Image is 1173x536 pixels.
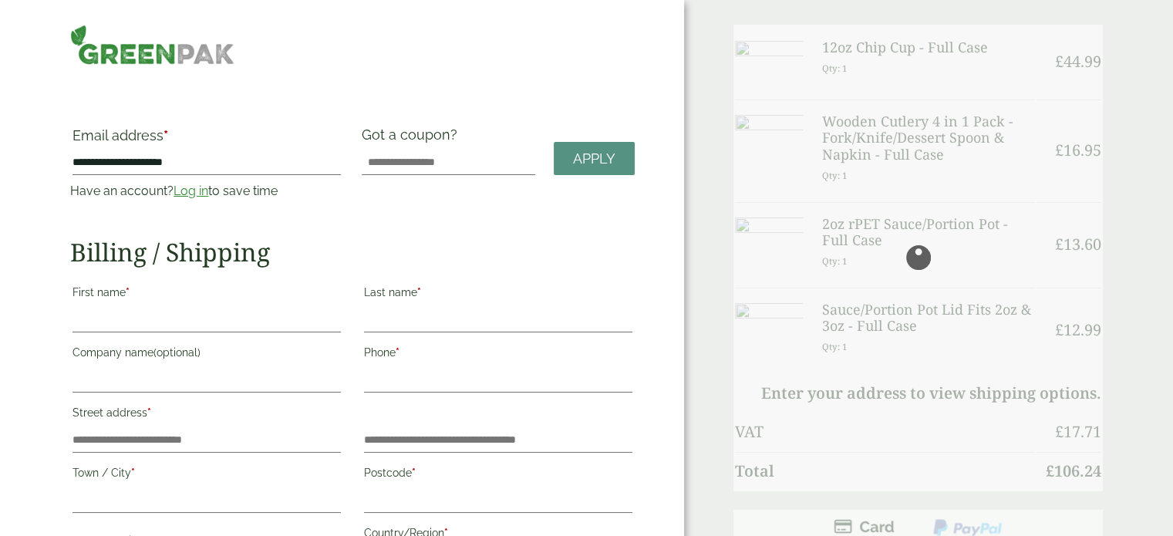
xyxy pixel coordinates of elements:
abbr: required [131,467,135,479]
label: Got a coupon? [362,126,463,150]
a: Apply [554,142,635,175]
abbr: required [163,127,168,143]
span: (optional) [153,346,201,359]
abbr: required [417,286,421,298]
label: Town / City [72,462,341,488]
abbr: required [396,346,399,359]
label: First name [72,281,341,308]
p: Have an account? to save time [70,182,343,201]
label: Email address [72,129,341,150]
label: Street address [72,402,341,428]
abbr: required [412,467,416,479]
label: Last name [364,281,632,308]
label: Company name [72,342,341,368]
abbr: required [147,406,151,419]
label: Phone [364,342,632,368]
h2: Billing / Shipping [70,238,635,267]
img: GreenPak Supplies [70,25,234,65]
abbr: required [126,286,130,298]
span: Apply [573,150,615,167]
label: Postcode [364,462,632,488]
a: Log in [174,184,208,198]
